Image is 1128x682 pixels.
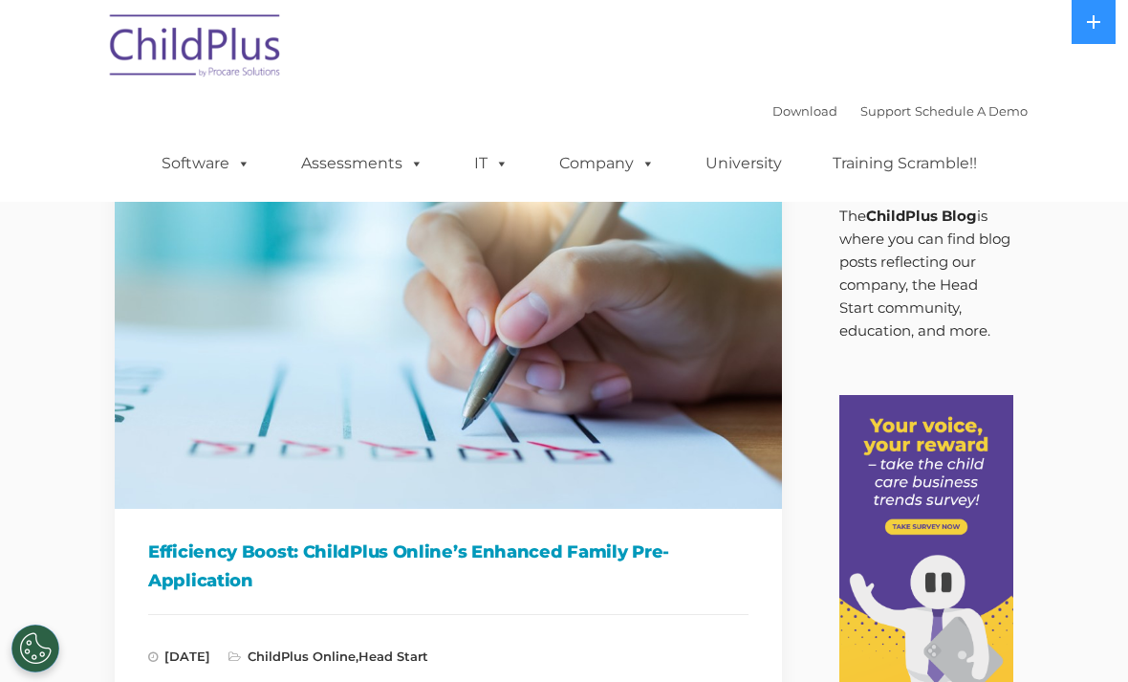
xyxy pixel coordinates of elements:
[142,144,270,183] a: Software
[282,144,443,183] a: Assessments
[455,144,528,183] a: IT
[358,649,428,664] a: Head Start
[772,103,1028,119] font: |
[11,625,59,672] button: Cookies Settings
[813,144,996,183] a: Training Scramble!!
[148,649,210,664] span: [DATE]
[686,144,801,183] a: University
[248,649,356,664] a: ChildPlus Online
[866,207,977,225] strong: ChildPlus Blog
[540,144,674,183] a: Company
[772,103,837,119] a: Download
[100,1,292,97] img: ChildPlus by Procare Solutions
[860,103,911,119] a: Support
[839,205,1014,342] p: The is where you can find blog posts reflecting our company, the Head Start community, education,...
[148,538,748,595] h1: Efficiency Boost: ChildPlus Online’s Enhanced Family Pre-Application
[115,134,782,509] img: Efficiency Boost: ChildPlus Online's Enhanced Family Pre-Application Process - Streamlining Appli...
[915,103,1028,119] a: Schedule A Demo
[228,649,428,664] span: ,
